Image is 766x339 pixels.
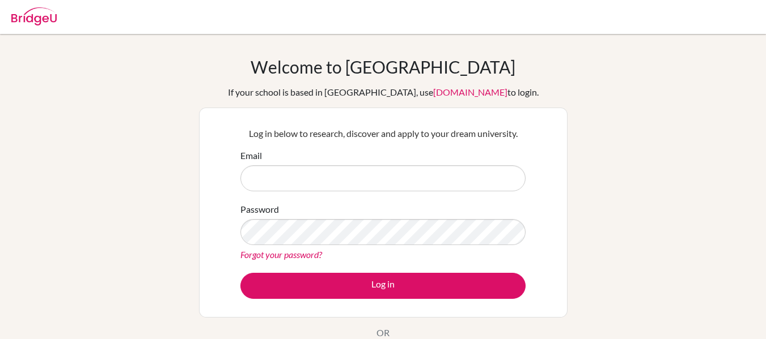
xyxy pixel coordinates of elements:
h1: Welcome to [GEOGRAPHIC_DATA] [251,57,515,77]
a: [DOMAIN_NAME] [433,87,507,97]
label: Email [240,149,262,162]
div: If your school is based in [GEOGRAPHIC_DATA], use to login. [228,85,539,99]
label: Password [240,203,279,216]
p: Log in below to research, discover and apply to your dream university. [240,127,526,140]
img: Bridge-U [11,7,57,25]
a: Forgot your password? [240,249,322,260]
button: Log in [240,273,526,299]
